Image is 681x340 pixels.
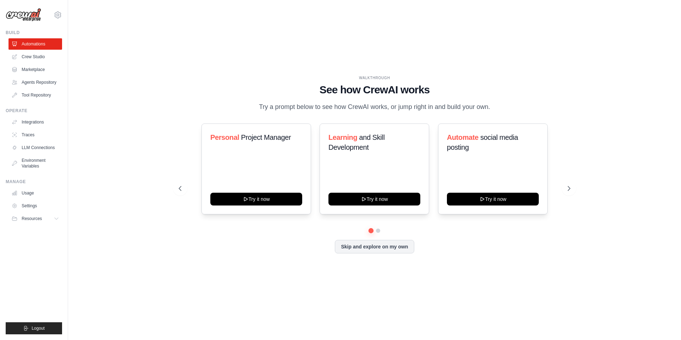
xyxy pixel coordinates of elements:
[179,75,570,81] div: WALKTHROUGH
[328,193,420,205] button: Try it now
[447,133,518,151] span: social media posting
[9,129,62,141] a: Traces
[179,83,570,96] h1: See how CrewAI works
[447,133,478,141] span: Automate
[9,213,62,224] button: Resources
[9,155,62,172] a: Environment Variables
[9,89,62,101] a: Tool Repository
[447,193,539,205] button: Try it now
[210,133,239,141] span: Personal
[9,116,62,128] a: Integrations
[9,142,62,153] a: LLM Connections
[6,322,62,334] button: Logout
[255,102,494,112] p: Try a prompt below to see how CrewAI works, or jump right in and build your own.
[9,200,62,212] a: Settings
[9,187,62,199] a: Usage
[6,30,62,35] div: Build
[210,193,302,205] button: Try it now
[9,51,62,62] a: Crew Studio
[6,8,41,22] img: Logo
[328,133,357,141] span: Learning
[9,64,62,75] a: Marketplace
[32,325,45,331] span: Logout
[6,108,62,114] div: Operate
[241,133,291,141] span: Project Manager
[6,179,62,185] div: Manage
[9,77,62,88] a: Agents Repository
[22,216,42,221] span: Resources
[335,240,414,253] button: Skip and explore on my own
[9,38,62,50] a: Automations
